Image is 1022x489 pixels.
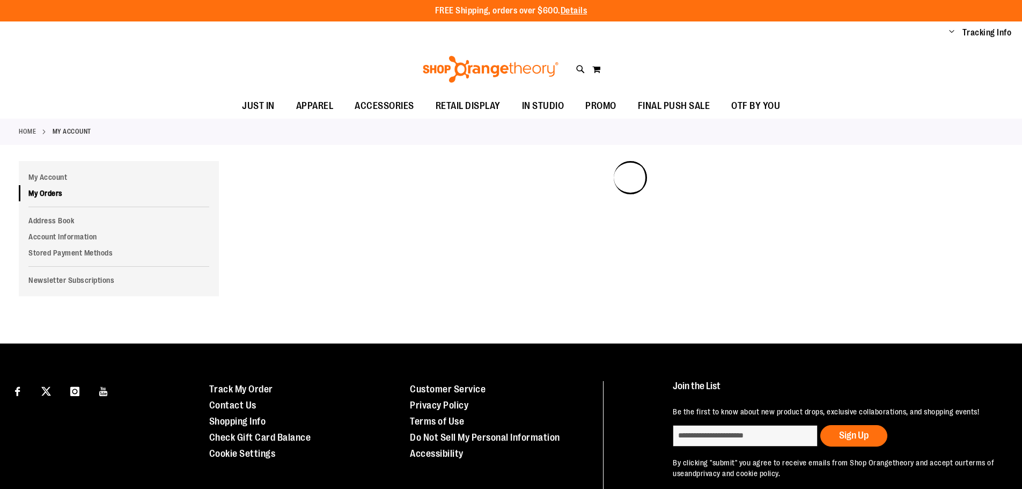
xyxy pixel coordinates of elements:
a: Stored Payment Methods [19,245,219,261]
a: IN STUDIO [511,94,575,119]
a: Terms of Use [410,416,464,427]
a: Privacy Policy [410,400,468,411]
a: Track My Order [209,384,273,395]
a: Contact Us [209,400,256,411]
a: Check Gift Card Balance [209,432,311,443]
a: Visit our Facebook page [8,381,27,400]
a: PROMO [575,94,627,119]
a: APPAREL [285,94,344,119]
p: By clicking "submit" you agree to receive emails from Shop Orangetheory and accept our and [673,457,997,479]
a: Visit our Youtube page [94,381,113,400]
a: Details [561,6,587,16]
a: Customer Service [410,384,486,395]
span: ACCESSORIES [355,94,414,118]
p: Be the first to know about new product drops, exclusive collaborations, and shopping events! [673,406,997,417]
span: RETAIL DISPLAY [436,94,501,118]
img: Twitter [41,386,51,396]
a: OTF BY YOU [720,94,791,119]
span: APPAREL [296,94,334,118]
button: Sign Up [820,425,887,447]
a: privacy and cookie policy. [696,469,780,478]
span: IN STUDIO [522,94,564,118]
a: Address Book [19,213,219,229]
a: Newsletter Subscriptions [19,272,219,288]
a: Account Information [19,229,219,245]
input: enter email [673,425,818,447]
h4: Join the List [673,381,997,401]
span: PROMO [585,94,616,118]
a: My Account [19,169,219,185]
span: Sign Up [839,430,869,441]
strong: My Account [53,127,91,136]
a: RETAIL DISPLAY [425,94,511,119]
a: JUST IN [231,94,285,119]
a: Shopping Info [209,416,266,427]
a: ACCESSORIES [344,94,425,119]
a: terms of use [673,458,994,478]
a: Visit our Instagram page [65,381,84,400]
a: Tracking Info [962,27,1012,39]
p: FREE Shipping, orders over $600. [435,5,587,17]
a: Cookie Settings [209,448,276,459]
a: Accessibility [410,448,464,459]
a: Do Not Sell My Personal Information [410,432,560,443]
span: OTF BY YOU [731,94,780,118]
a: My Orders [19,185,219,201]
a: FINAL PUSH SALE [627,94,721,119]
img: Shop Orangetheory [421,56,560,83]
button: Account menu [949,27,954,38]
a: Visit our X page [37,381,56,400]
span: JUST IN [242,94,275,118]
span: FINAL PUSH SALE [638,94,710,118]
a: Home [19,127,36,136]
